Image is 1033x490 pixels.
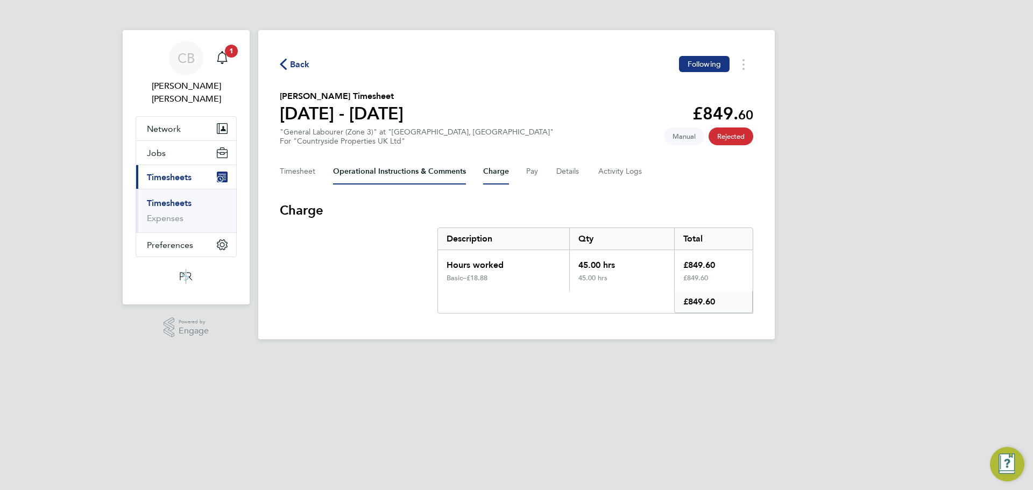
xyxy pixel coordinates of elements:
button: Back [280,58,310,71]
div: "General Labourer (Zone 3)" at "[GEOGRAPHIC_DATA], [GEOGRAPHIC_DATA]" [280,127,554,146]
img: psrsolutions-logo-retina.png [176,268,196,285]
span: This timesheet was manually created. [664,127,704,145]
a: Expenses [147,213,183,223]
button: Network [136,117,236,140]
app-decimal: £849. [692,103,753,124]
button: Timesheets [136,165,236,189]
h2: [PERSON_NAME] Timesheet [280,90,404,103]
div: Charge [437,228,753,314]
button: Pay [526,159,539,184]
button: Charge [483,159,509,184]
span: Connor Bedwell [136,80,237,105]
span: Powered by [179,317,209,326]
div: Basic [447,274,466,282]
button: Operational Instructions & Comments [333,159,466,184]
button: Following [679,56,730,72]
a: Timesheets [147,198,192,208]
button: Details [556,159,581,184]
h3: Charge [280,202,753,219]
a: Go to home page [136,268,237,285]
span: CB [178,51,195,65]
div: £849.60 [674,250,753,274]
span: Following [688,59,721,69]
span: Timesheets [147,172,192,182]
button: Activity Logs [598,159,643,184]
div: 45.00 hrs [569,250,674,274]
a: Powered byEngage [164,317,209,338]
div: Timesheets [136,189,236,232]
div: Description [438,228,569,250]
span: Back [290,58,310,71]
span: 1 [225,45,238,58]
div: Qty [569,228,674,250]
h1: [DATE] - [DATE] [280,103,404,124]
a: CB[PERSON_NAME] [PERSON_NAME] [136,41,237,105]
span: This timesheet has been rejected. [709,127,753,145]
span: Preferences [147,240,193,250]
span: 60 [738,107,753,123]
span: Engage [179,326,209,336]
div: Total [674,228,753,250]
span: Jobs [147,148,166,158]
div: Hours worked [438,250,569,274]
span: Network [147,124,181,134]
nav: Main navigation [123,30,250,304]
button: Preferences [136,233,236,257]
span: – [463,273,466,282]
section: Charge [280,202,753,314]
div: £18.88 [466,274,561,282]
div: £849.60 [674,274,753,291]
a: 1 [211,41,233,75]
button: Engage Resource Center [990,447,1024,481]
button: Timesheets Menu [734,56,753,73]
button: Jobs [136,141,236,165]
button: Timesheet [280,159,316,184]
div: 45.00 hrs [569,274,674,291]
div: For "Countryside Properties UK Ltd" [280,137,554,146]
div: £849.60 [674,291,753,313]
